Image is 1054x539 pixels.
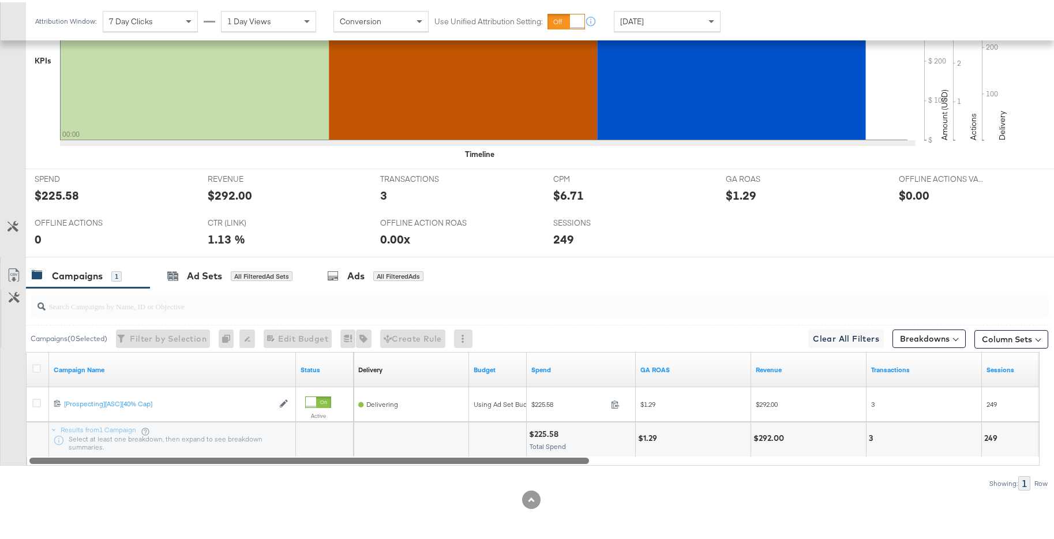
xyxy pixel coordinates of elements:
div: 3 [380,185,387,201]
div: 1 [111,269,122,279]
div: [Prospecting][ASC][40% Cap] [64,397,273,406]
span: OFFLINE ACTIONS VALUE [899,171,985,182]
div: $292.00 [753,431,787,441]
div: 1.13 % [208,229,245,245]
span: CTR (LINK) [208,215,294,226]
input: Search Campaigns by Name, ID or Objective [46,288,955,310]
div: All Filtered Ad Sets [231,269,292,279]
div: $225.58 [529,426,562,437]
div: KPIs [35,53,51,64]
label: Active [305,410,331,417]
div: 3 [869,431,876,441]
text: Amount (USD) [939,87,950,138]
span: SESSIONS [553,215,640,226]
span: $225.58 [531,398,606,406]
div: 249 [553,229,574,245]
div: 0.00x [380,229,410,245]
span: 7 Day Clicks [109,14,153,24]
span: Conversion [340,14,381,24]
span: Total Spend [530,440,566,448]
div: $225.58 [35,185,79,201]
a: Your campaign name. [54,363,291,372]
text: Delivery [997,108,1007,138]
span: OFFLINE ACTION ROAS [380,215,467,226]
a: Reflects the ability of your Ad Campaign to achieve delivery based on ad states, schedule and bud... [358,363,382,372]
span: [DATE] [620,14,644,24]
div: 0 [219,327,239,346]
button: Breakdowns [892,327,966,346]
span: GA ROAS [726,171,812,182]
a: Transactions - The total number of transactions [871,363,977,372]
div: Using Ad Set Budget [474,398,538,407]
span: REVENUE [208,171,294,182]
span: Delivering [366,398,398,406]
div: 0 [35,229,42,245]
span: $292.00 [756,398,778,406]
div: Campaigns ( 0 Selected) [31,331,107,342]
div: $1.29 [638,431,661,441]
text: Actions [968,111,978,138]
a: Transaction Revenue - The total sale revenue (excluding shipping and tax) of the transaction [756,363,862,372]
div: $1.29 [726,185,756,201]
button: Clear All Filters [808,327,884,346]
button: Column Sets [974,328,1048,346]
span: 249 [987,398,997,406]
span: 1 Day Views [227,14,271,24]
div: Timeline [465,147,494,158]
span: $1.29 [640,398,655,406]
span: Clear All Filters [813,330,879,344]
a: The maximum amount you're willing to spend on your ads, on average each day or over the lifetime ... [474,363,522,372]
span: 3 [871,398,875,406]
a: [Prospecting][ASC][40% Cap] [64,397,273,407]
span: OFFLINE ACTIONS [35,215,121,226]
a: Shows the current state of your Ad Campaign. [301,363,349,372]
span: CPM [553,171,640,182]
div: Showing: [989,477,1018,485]
div: Delivery [358,363,382,372]
a: The total amount spent to date. [531,363,631,372]
div: Campaigns [52,267,103,280]
div: Attribution Window: [35,15,97,23]
div: $6.71 [553,185,584,201]
label: Use Unified Attribution Setting: [434,14,543,25]
div: 1 [1018,474,1030,488]
div: Ads [347,267,365,280]
div: Ad Sets [187,267,222,280]
span: TRANSACTIONS [380,171,467,182]
a: GA roas [640,363,747,372]
span: SPEND [35,171,121,182]
div: 249 [984,431,1001,441]
div: Row [1034,477,1048,485]
div: All Filtered Ads [373,269,423,279]
div: $0.00 [899,185,929,201]
div: $292.00 [208,185,252,201]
